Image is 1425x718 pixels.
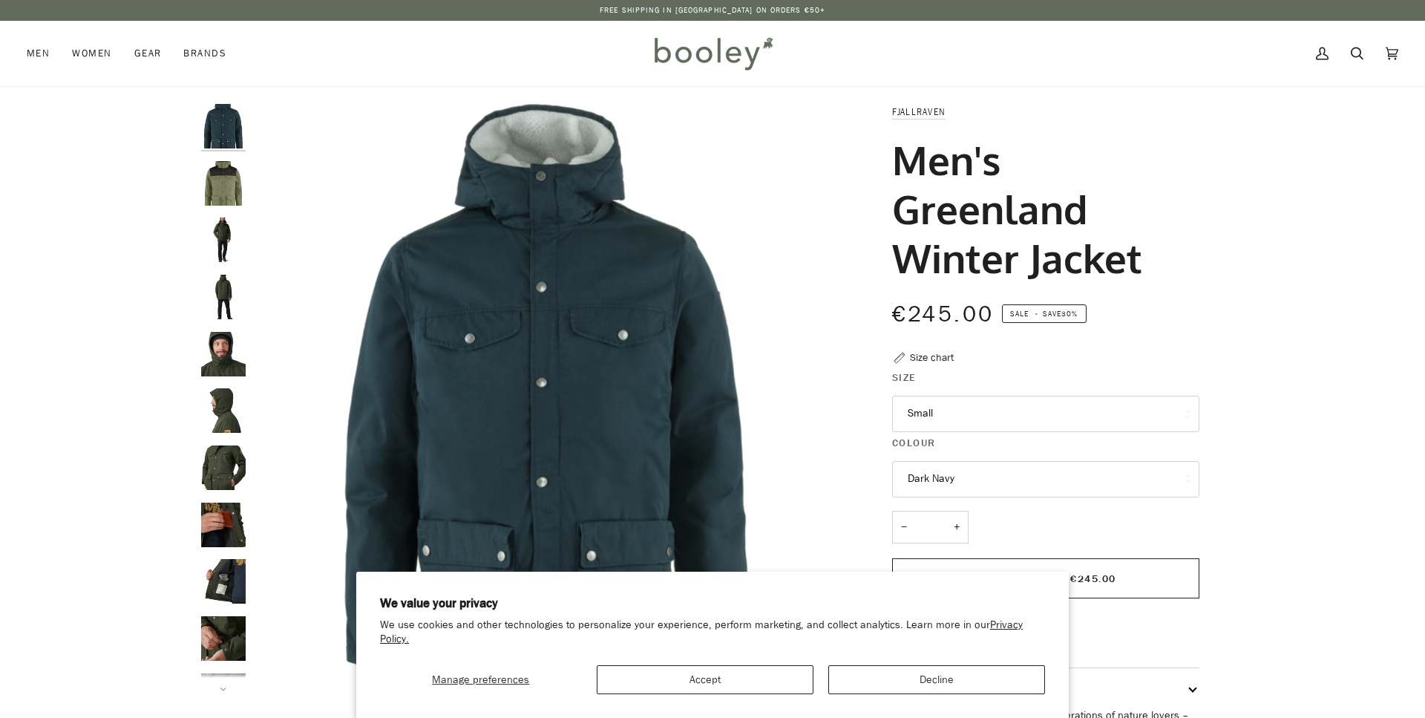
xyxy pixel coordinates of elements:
span: €245.00 [1070,572,1116,586]
div: Size chart [910,350,954,365]
input: Quantity [892,511,969,544]
a: Privacy Policy. [380,618,1023,646]
button: Accept [597,665,813,694]
span: Size [892,370,917,385]
a: Fjallraven [892,105,946,118]
span: Sale [1010,308,1029,319]
span: Brands [183,46,226,61]
button: + [945,511,969,544]
div: Men's Greenland Winter Jacket [253,104,840,691]
p: We use cookies and other technologies to personalize your experience, perform marketing, and coll... [380,619,1045,647]
a: Gear [123,21,173,86]
a: Men [27,21,61,86]
span: Save [1002,304,1087,324]
h2: We value your privacy [380,595,1045,612]
span: 30% [1061,308,1078,319]
span: Gear [134,46,162,61]
h1: Men's Greenland Winter Jacket [892,135,1188,282]
a: Women [61,21,122,86]
a: Brands [172,21,237,86]
img: Fjallraven Men's Greenland Winter Jacket - Booley Galway [201,503,246,547]
img: Men&#39;s Greenland Winter Jacket [253,104,840,691]
img: Fjallraven Men's Greenland Winter Jacket - Booley Galway [201,446,246,490]
span: Women [72,46,111,61]
img: Fjallraven Men's Greenland Winter Jacket - Booley Galway [201,218,246,262]
button: Decline [828,665,1045,694]
button: Add to Cart • €245.00 [892,558,1199,598]
img: Men's Greenland Winter Jacket [201,104,246,149]
button: Manage preferences [380,665,582,694]
span: Men [27,46,50,61]
button: Dark Navy [892,461,1199,497]
button: Small [892,396,1199,432]
img: Booley [648,32,778,75]
img: Fjallraven Men's Greenland Winter Jacket - Booley Galway [201,616,246,661]
img: Fjallraven Men's Greenland Winter Jacket - Booley Galway [201,332,246,376]
button: − [892,511,916,544]
span: Colour [892,435,936,451]
img: Fjallraven Men's Greenland Winter Jacket Green / Dark Grey - Booley Galway [201,161,246,206]
p: Free Shipping in [GEOGRAPHIC_DATA] on Orders €50+ [600,4,825,16]
em: • [1031,308,1043,319]
span: Manage preferences [432,673,529,687]
span: €245.00 [892,299,995,330]
img: Fjallraven Men's Greenland Winter Jacket - Booley Galway [201,275,246,319]
img: Fjallraven Men's Greenland Winter Jacket - Booley Galway [201,559,246,604]
img: Fjallraven Men's Greenland Winter Jacket - Booley Galway [201,388,246,433]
